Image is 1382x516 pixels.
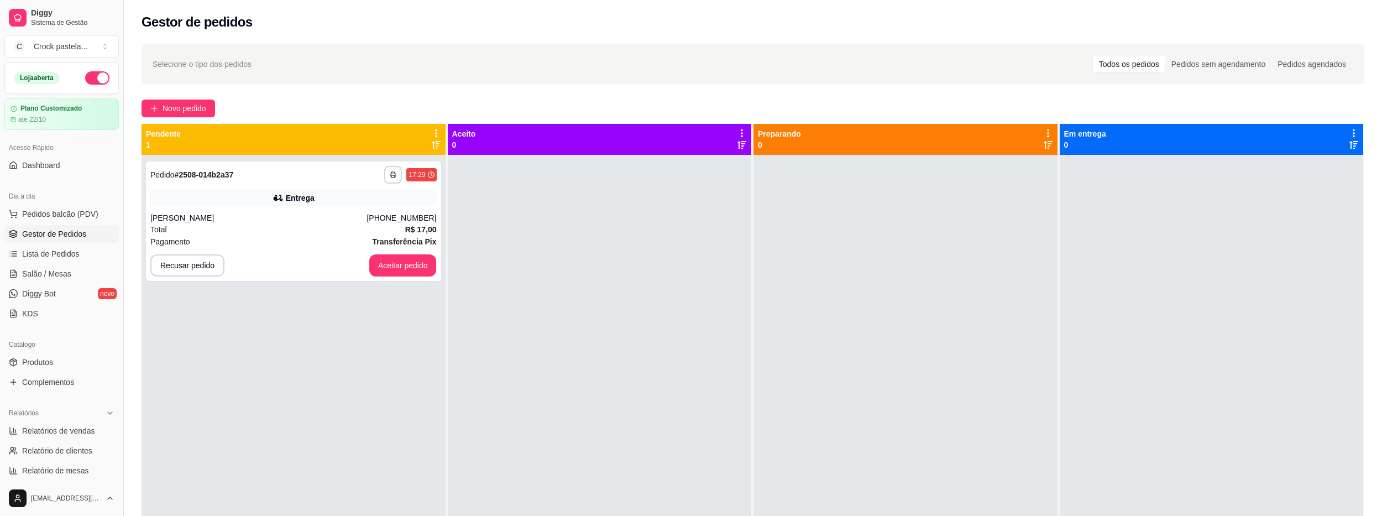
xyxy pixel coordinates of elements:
strong: R$ 17,00 [405,225,437,234]
div: Todos os pedidos [1093,56,1165,72]
a: KDS [4,305,119,322]
h2: Gestor de pedidos [142,13,253,31]
span: Salão / Mesas [22,268,71,279]
article: até 22/10 [18,115,46,124]
p: Preparando [758,128,801,139]
span: Relatório de clientes [22,445,92,456]
span: Pedido [150,170,175,179]
a: DiggySistema de Gestão [4,4,119,31]
a: Diggy Botnovo [4,285,119,303]
span: C [14,41,25,52]
p: 0 [1064,139,1106,150]
div: 17:29 [409,170,425,179]
span: plus [150,105,158,112]
button: Novo pedido [142,100,215,117]
a: Plano Customizadoaté 22/10 [4,98,119,130]
div: Entrega [286,192,315,204]
div: [PERSON_NAME] [150,212,367,223]
span: Pagamento [150,236,190,248]
span: Complementos [22,377,74,388]
div: [PHONE_NUMBER] [367,212,436,223]
button: Recusar pedido [150,254,224,277]
strong: Transferência Pix [373,237,437,246]
span: Gestor de Pedidos [22,228,86,239]
span: Novo pedido [163,102,206,114]
a: Relatório de mesas [4,462,119,479]
span: KDS [22,308,38,319]
p: 0 [758,139,801,150]
a: Salão / Mesas [4,265,119,283]
span: Dashboard [22,160,60,171]
a: Lista de Pedidos [4,245,119,263]
button: [EMAIL_ADDRESS][DOMAIN_NAME] [4,485,119,512]
div: Loja aberta [14,72,60,84]
button: Select a team [4,35,119,58]
p: 0 [452,139,476,150]
article: Plano Customizado [20,105,82,113]
span: [EMAIL_ADDRESS][DOMAIN_NAME] [31,494,101,503]
span: Produtos [22,357,53,368]
a: Relatório de clientes [4,442,119,460]
span: Diggy [31,8,114,18]
div: Pedidos agendados [1271,56,1352,72]
span: Pedidos balcão (PDV) [22,209,98,220]
div: Acesso Rápido [4,139,119,157]
button: Aceitar pedido [369,254,437,277]
p: Em entrega [1064,128,1106,139]
span: Relatório de mesas [22,465,89,476]
span: Sistema de Gestão [31,18,114,27]
p: Pendente [146,128,181,139]
div: Crock pastela ... [34,41,87,52]
a: Gestor de Pedidos [4,225,119,243]
button: Alterar Status [85,71,109,85]
span: Diggy Bot [22,288,56,299]
p: 1 [146,139,181,150]
a: Dashboard [4,157,119,174]
button: Pedidos balcão (PDV) [4,205,119,223]
span: Relatórios [9,409,39,418]
strong: # 2508-014b2a37 [175,170,234,179]
span: Total [150,223,167,236]
span: Selecione o tipo dos pedidos [153,58,252,70]
span: Relatórios de vendas [22,425,95,436]
span: Lista de Pedidos [22,248,80,259]
div: Catálogo [4,336,119,353]
p: Aceito [452,128,476,139]
div: Pedidos sem agendamento [1165,56,1271,72]
a: Relatórios de vendas [4,422,119,440]
div: Dia a dia [4,187,119,205]
a: Produtos [4,353,119,371]
a: Complementos [4,373,119,391]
